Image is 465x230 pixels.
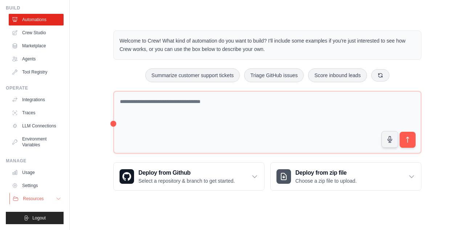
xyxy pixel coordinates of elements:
[145,68,240,82] button: Summarize customer support tickets
[9,180,64,191] a: Settings
[9,193,64,205] button: Resources
[9,120,64,132] a: LLM Connections
[6,85,64,91] div: Operate
[429,195,465,230] iframe: Chat Widget
[308,68,367,82] button: Score inbound leads
[32,215,46,221] span: Logout
[9,27,64,39] a: Crew Studio
[138,168,235,177] h3: Deploy from Github
[9,167,64,178] a: Usage
[9,53,64,65] a: Agents
[9,40,64,52] a: Marketplace
[6,158,64,164] div: Manage
[9,133,64,151] a: Environment Variables
[244,68,304,82] button: Triage GitHub issues
[9,107,64,119] a: Traces
[9,66,64,78] a: Tool Registry
[23,196,44,202] span: Resources
[138,177,235,185] p: Select a repository & branch to get started.
[6,212,64,224] button: Logout
[120,37,415,53] p: Welcome to Crew! What kind of automation do you want to build? I'll include some examples if you'...
[295,168,357,177] h3: Deploy from zip file
[295,177,357,185] p: Choose a zip file to upload.
[9,94,64,106] a: Integrations
[6,5,64,11] div: Build
[9,14,64,25] a: Automations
